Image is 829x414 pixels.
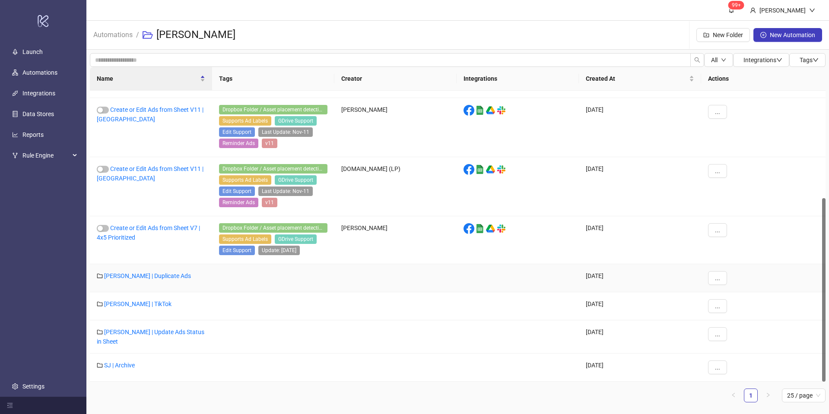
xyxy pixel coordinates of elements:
span: Update: 21-10-2024 [258,246,300,255]
span: folder [97,329,103,335]
button: Tagsdown [789,53,826,67]
span: search [694,57,700,63]
li: 1 [744,389,758,402]
span: All [711,57,718,63]
span: GDrive Support [275,116,317,126]
th: Name [90,67,212,91]
span: Edit Support [219,127,255,137]
span: Created At [586,74,687,83]
a: Data Stores [22,111,54,117]
span: Reminder Ads [219,139,258,148]
a: Create or Edit Ads from Sheet V11 | [GEOGRAPHIC_DATA] [97,165,203,182]
button: ... [708,271,727,285]
button: ... [708,299,727,313]
span: Reminder Ads [219,198,258,207]
a: Create or Edit Ads from Sheet V7 | 4x5 Prioritized [97,224,200,241]
span: ... [715,167,720,174]
a: SJ | Archive [104,362,135,369]
button: ... [708,164,727,178]
a: Settings [22,383,44,390]
span: menu-fold [7,402,13,408]
span: Edit Support [219,186,255,196]
div: [PERSON_NAME] [334,216,457,264]
span: ... [715,108,720,115]
li: / [136,21,139,49]
span: ... [715,275,720,281]
span: folder [97,273,103,279]
div: [DATE] [579,264,701,292]
span: Supports Ad Labels [219,175,271,185]
button: ... [708,327,727,341]
div: [PERSON_NAME] [756,6,809,15]
li: Previous Page [727,389,740,402]
span: down [776,57,782,63]
span: 25 / page [787,389,820,402]
span: Supports Ad Labels [219,116,271,126]
a: Automations [22,69,57,76]
span: ... [715,331,720,338]
a: [PERSON_NAME] | Duplicate Ads [104,272,191,279]
div: [DATE] [579,157,701,216]
span: Supports Ad Labels [219,234,271,244]
div: [DATE] [579,354,701,382]
li: Next Page [761,389,775,402]
span: fork [12,152,18,158]
div: [DATE] [579,292,701,320]
th: Integrations [457,67,579,91]
a: Reports [22,131,44,138]
span: right [765,392,771,398]
span: folder [97,301,103,307]
button: New Folder [696,28,750,42]
span: user [750,7,756,13]
th: Creator [334,67,457,91]
a: Create or Edit Ads from Sheet V11 | [GEOGRAPHIC_DATA] [97,106,203,123]
span: v11 [262,139,277,148]
h3: [PERSON_NAME] [156,28,235,42]
button: New Automation [753,28,822,42]
span: left [731,392,736,398]
button: Integrationsdown [733,53,789,67]
span: Name [97,74,198,83]
th: Created At [579,67,701,91]
span: folder [97,362,103,368]
div: [DATE] [579,320,701,354]
span: down [813,57,819,63]
div: [DATE] [579,216,701,264]
sup: 1754 [728,1,744,9]
span: New Folder [713,32,743,38]
span: Dropbox Folder / Asset placement detection [219,164,327,174]
span: down [809,7,815,13]
span: plus-circle [760,32,766,38]
span: ... [715,364,720,371]
button: right [761,389,775,402]
span: Last Update: Nov-11 [258,186,313,196]
span: GDrive Support [275,234,317,244]
span: Rule Engine [22,147,70,164]
a: Automations [92,29,134,39]
span: Integrations [743,57,782,63]
a: [PERSON_NAME] | TikTok [104,300,172,307]
th: Tags [212,67,334,91]
span: GDrive Support [275,175,317,185]
span: folder-add [703,32,709,38]
span: v11 [262,198,277,207]
a: Integrations [22,90,55,97]
span: down [721,57,726,63]
span: ... [715,303,720,310]
div: [DOMAIN_NAME] (LP) [334,157,457,216]
span: New Automation [770,32,815,38]
div: [DATE] [579,98,701,157]
span: Dropbox Folder / Asset placement detection [219,223,327,233]
button: left [727,389,740,402]
span: Tags [800,57,819,63]
a: Launch [22,48,43,55]
a: [PERSON_NAME] | Update Ads Status in Sheet [97,329,204,345]
th: Actions [701,67,826,91]
button: ... [708,223,727,237]
span: Edit Support [219,246,255,255]
div: [PERSON_NAME] [334,98,457,157]
button: ... [708,105,727,119]
button: Alldown [704,53,733,67]
a: 1 [744,389,757,402]
span: bell [728,7,734,13]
